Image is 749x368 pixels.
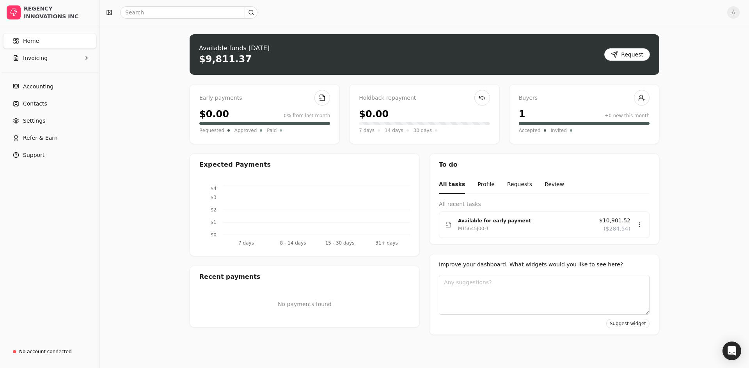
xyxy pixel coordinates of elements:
tspan: $4 [211,186,217,191]
tspan: $3 [211,195,217,200]
div: $9,811.37 [199,53,252,65]
div: Open Intercom Messenger [722,342,741,360]
span: Invoicing [23,54,48,62]
span: Accepted [519,127,541,134]
tspan: 7 days [238,240,254,246]
div: Expected Payments [199,160,271,169]
div: Holdback repayment [359,94,490,102]
span: 14 days [385,127,403,134]
a: Home [3,33,96,49]
tspan: $1 [211,220,217,225]
span: $10,901.52 [599,217,630,225]
button: Request [604,48,650,61]
div: 1 [519,107,525,121]
span: Settings [23,117,45,125]
div: No account connected [19,348,72,355]
span: Contacts [23,100,47,108]
span: Home [23,37,39,45]
span: ($284.54) [603,225,630,233]
span: 30 days [414,127,432,134]
span: Accounting [23,83,53,91]
div: Buyers [519,94,650,102]
a: Contacts [3,96,96,111]
span: Support [23,151,44,159]
button: Requests [507,176,532,194]
div: Available for early payment [458,217,593,225]
tspan: 8 - 14 days [280,240,306,246]
div: $0.00 [359,107,389,121]
button: A [727,6,740,19]
div: Improve your dashboard. What widgets would you like to see here? [439,261,650,269]
button: All tasks [439,176,465,194]
span: Requested [199,127,224,134]
tspan: 31+ days [375,240,398,246]
p: No payments found [199,300,410,308]
button: Support [3,147,96,163]
a: No account connected [3,345,96,359]
span: Paid [267,127,277,134]
div: Recent payments [190,266,419,288]
button: Profile [477,176,495,194]
span: Refer & Earn [23,134,58,142]
tspan: $2 [211,207,217,213]
div: M15645J00-1 [458,225,489,232]
input: Search [120,6,257,19]
span: Invited [551,127,567,134]
tspan: 15 - 30 days [325,240,355,246]
div: 0% from last month [284,112,330,119]
button: Invoicing [3,50,96,66]
div: $0.00 [199,107,229,121]
span: Approved [234,127,257,134]
button: Review [545,176,564,194]
span: 7 days [359,127,374,134]
div: Early payments [199,94,330,102]
div: To do [430,154,659,176]
tspan: $0 [211,232,217,238]
div: +0 new this month [605,112,650,119]
a: Settings [3,113,96,129]
div: Available funds [DATE] [199,44,270,53]
button: Suggest widget [606,319,650,328]
a: Accounting [3,79,96,94]
button: Refer & Earn [3,130,96,146]
div: REGENCY INNOVATIONS INC [24,5,93,20]
div: All recent tasks [439,200,650,208]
